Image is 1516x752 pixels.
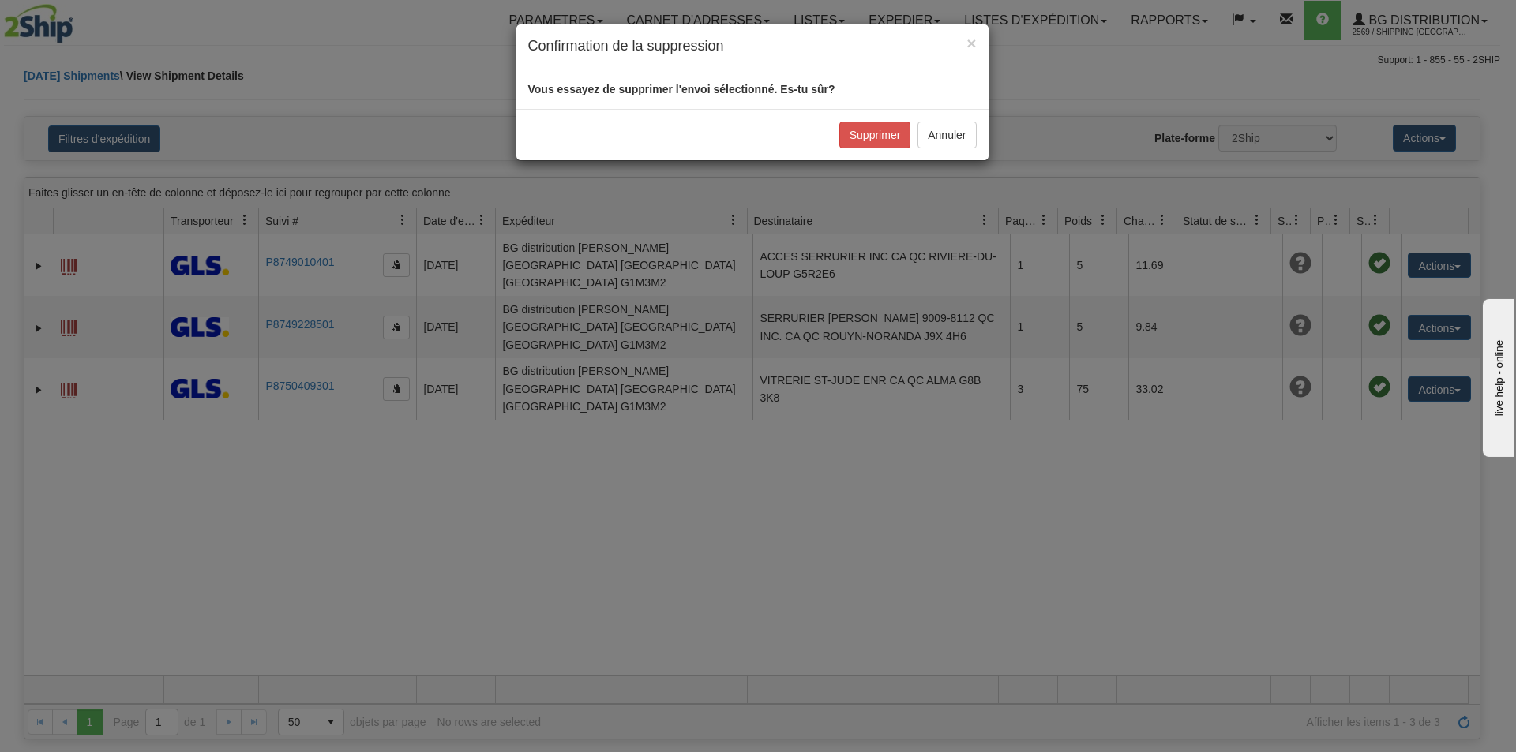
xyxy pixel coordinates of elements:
h4: Confirmation de la suppression [528,36,977,57]
button: Close [966,35,976,51]
iframe: chat widget [1480,295,1514,456]
span: × [966,34,976,52]
strong: Vous essayez de supprimer l'envoi sélectionné. Es-tu sûr? [528,83,835,95]
div: live help - online [12,13,146,25]
button: Supprimer [839,122,911,148]
button: Annuler [917,122,976,148]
